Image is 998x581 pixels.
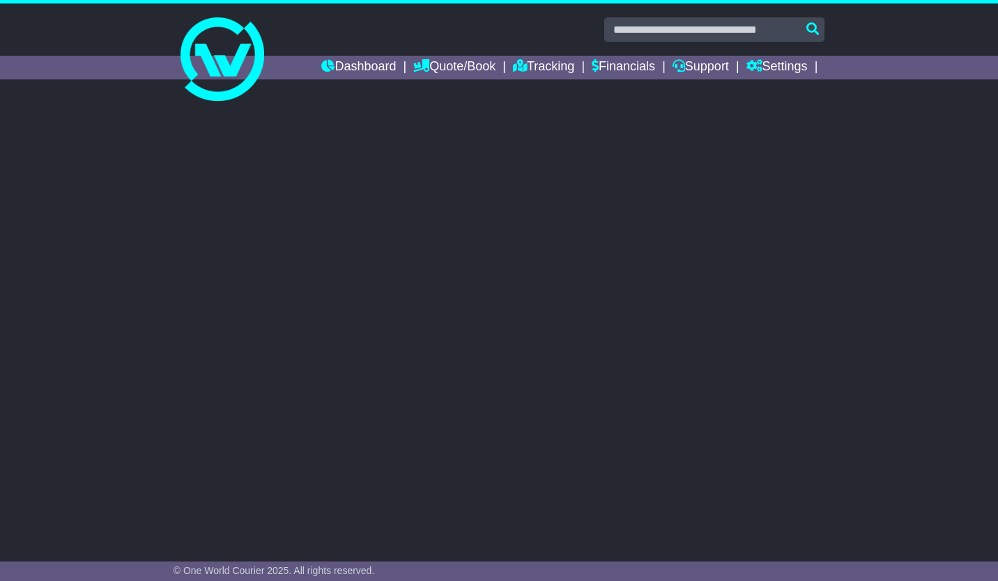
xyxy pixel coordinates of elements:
a: Dashboard [321,56,396,79]
span: © One World Courier 2025. All rights reserved. [174,565,375,576]
a: Financials [592,56,655,79]
a: Quote/Book [413,56,496,79]
a: Support [673,56,729,79]
a: Tracking [513,56,574,79]
a: Settings [746,56,808,79]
